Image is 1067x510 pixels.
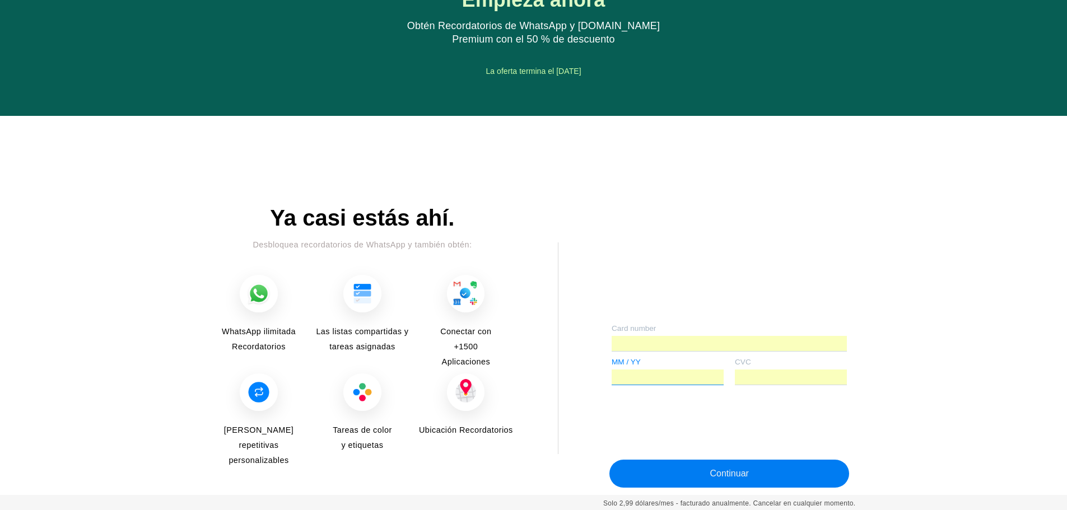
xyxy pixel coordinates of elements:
div: Ya casi estás ahí. [212,205,514,231]
span: Tareas de color y etiquetas [331,423,394,453]
div: La oferta termina el [DATE] [324,63,743,80]
img: Tareas repetitivas personalizables [240,373,277,411]
span: Ubicación Recordatorios [418,423,513,438]
img: Las listas compartidas y tareas asignadas [343,275,381,312]
iframe: Cuadro de botón de pago seguro [603,235,856,291]
img: Conectar con +1500 Aplicaciones [447,275,484,312]
iframe: Cuadro de entrada seguro del CVC [735,369,847,380]
span: WhatsApp ilimitada Recordatorios [212,324,306,354]
button: Continuar [609,460,849,488]
span: [PERSON_NAME] repetitivas personalizables [212,423,306,468]
iframe: Cuadro de entrada seguro de la fecha de vencimiento [612,369,724,380]
span: Las listas compartidas y tareas asignadas [315,324,409,354]
span: Conectar con +1500 Aplicaciones [435,324,497,369]
div: Solo 2,99 dólares/mes - facturado anualmente. Cancelar en cualquier momento. [603,498,856,510]
iframe: Cuadro de entrada seguro del número de tarjeta [612,336,847,347]
div: Desbloquea recordatorios de WhatsApp y también obtén: [212,237,514,252]
img: WhatsApp ilimitada Recordatorios [240,275,277,312]
img: Tareas de color y etiquetas [343,373,381,411]
img: Ubicación Recordatorios [447,373,484,411]
div: Obtén Recordatorios de WhatsApp y [DOMAIN_NAME] Premium con el 50 % de descuento [399,20,667,46]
